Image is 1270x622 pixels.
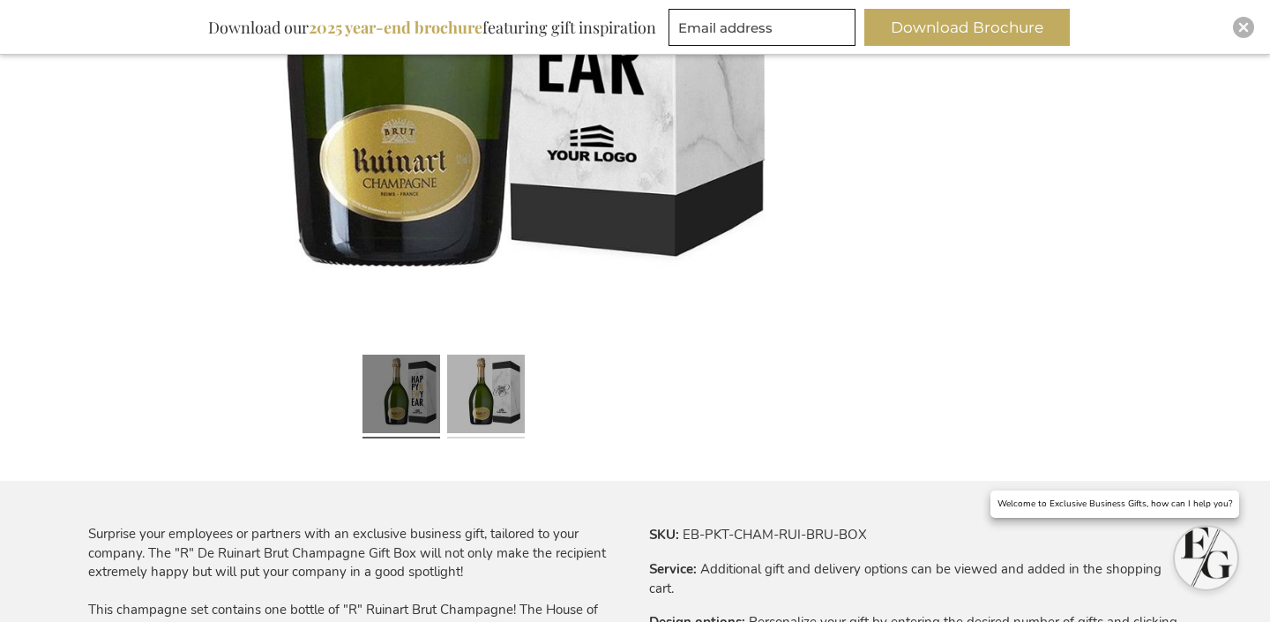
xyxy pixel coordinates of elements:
a: "R" De Ruinart Brut Champagne Gift Box [447,348,525,446]
div: Close [1233,17,1254,38]
a: "R" De Ruinart Brut Champagne Gift Box [362,348,440,446]
form: marketing offers and promotions [669,9,861,51]
input: Email address [669,9,855,46]
div: Download our featuring gift inspiration [200,9,664,46]
button: Download Brochure [864,9,1070,46]
b: 2025 year-end brochure [309,17,482,38]
img: Close [1238,22,1249,33]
